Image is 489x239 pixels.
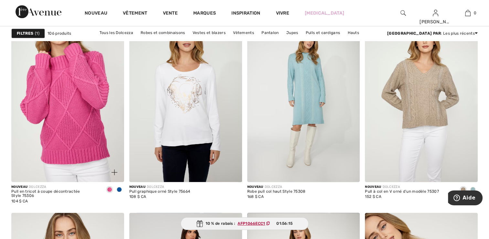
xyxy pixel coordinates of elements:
[114,185,124,195] div: Cobalt
[163,10,178,17] a: Vente
[231,10,260,17] span: Inspiration
[11,199,28,203] span: 104 $ CA
[11,185,27,189] span: Nouveau
[35,30,39,36] span: 1
[247,185,306,189] div: DOLCEZZA
[123,10,147,17] a: Vêtement
[276,10,289,17] a: Vivre
[205,221,235,226] font: 10 % de rabais :
[129,185,145,189] span: Nouveau
[129,189,190,194] div: Pull graphique orné Style 75664
[303,28,343,37] a: Pulls et cardigans
[17,30,33,36] strong: Filtres
[11,12,124,182] a: Pull en tricot à coupe décontractée style 75306. Magenta
[11,189,100,199] div: Pull en tricot à coupe décontractée Style 75306
[365,185,381,189] span: Nouveau
[129,185,190,189] div: DOLCEZZA
[129,194,146,199] span: 108 $ CA
[137,28,188,37] a: Robes et combinaisons
[400,9,406,17] img: Rechercher sur le site Web
[247,194,264,199] span: 168 $ CA
[129,12,242,182] img: Pull graphique orné modèle 75664. Comme exemple
[193,10,216,17] a: Marques
[365,12,478,182] img: Pull à col en V orné du modèle 75307. Gruau
[474,10,476,16] span: 0
[452,9,484,17] a: 0
[365,185,439,189] div: DOLCEZZA
[112,169,117,175] img: plus_v2.svg
[48,30,71,36] span: 106 produits
[433,9,438,17] img: Mes infos
[247,185,263,189] span: Nouveau
[448,190,483,207] iframe: Opens a widget where you can find more information
[387,31,475,36] font: : Les plus récents
[96,28,136,37] a: Tous les Dolcezza
[465,9,471,17] img: Mon sac
[247,12,360,182] img: Robe pull à col montant Style 75308. Écume de mer
[468,185,478,195] div: Seafoam
[283,28,302,37] a: Jupes
[230,28,257,37] a: Vêtements
[420,18,451,25] div: [PERSON_NAME]
[105,185,114,195] div: Magenta
[365,189,439,194] div: Pull à col en V orné d’un modèle 75307
[189,28,229,37] a: Vestes et blazers
[16,5,61,18] img: 1ère Avenue
[196,220,203,227] img: Gift.svg
[276,221,292,226] span: 01:56:15
[365,194,381,199] span: 152 $ CA
[258,28,282,37] a: Pantalon
[387,31,441,36] strong: [GEOGRAPHIC_DATA] par
[344,28,362,37] a: Hauts
[305,10,344,17] a: [MEDICAL_DATA]
[85,10,107,17] a: Nouveau
[247,189,306,194] div: Robe pull col haut Style 75308
[433,10,438,16] a: Sign In
[11,185,100,189] div: DOLCEZZA
[458,185,468,195] div: Oatmeal
[238,221,265,226] ins: AFP1066ECC1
